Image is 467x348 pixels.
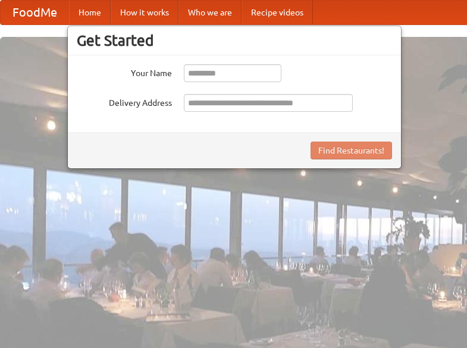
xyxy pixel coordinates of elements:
[242,1,313,24] a: Recipe videos
[69,1,111,24] a: Home
[77,32,392,49] h3: Get Started
[77,64,172,79] label: Your Name
[111,1,178,24] a: How it works
[1,1,69,24] a: FoodMe
[178,1,242,24] a: Who we are
[311,142,392,159] button: Find Restaurants!
[77,94,172,109] label: Delivery Address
